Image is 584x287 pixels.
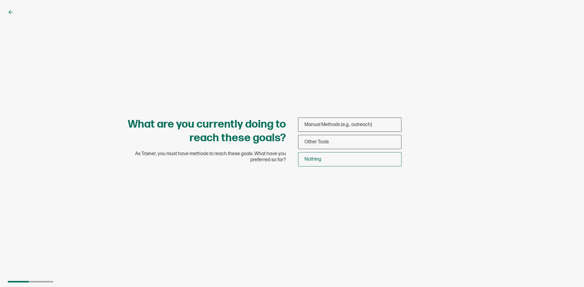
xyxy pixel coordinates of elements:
[304,156,321,162] span: Nothing
[304,139,329,145] span: Other Tools
[116,151,286,163] span: As Trainer, you must have methods to reach these goals. What have you preferred so far?
[304,122,372,128] span: Manual Methods (e.g., outreach)
[554,258,584,287] iframe: Chat Widget
[116,118,286,145] h1: What are you currently doing to reach these goals?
